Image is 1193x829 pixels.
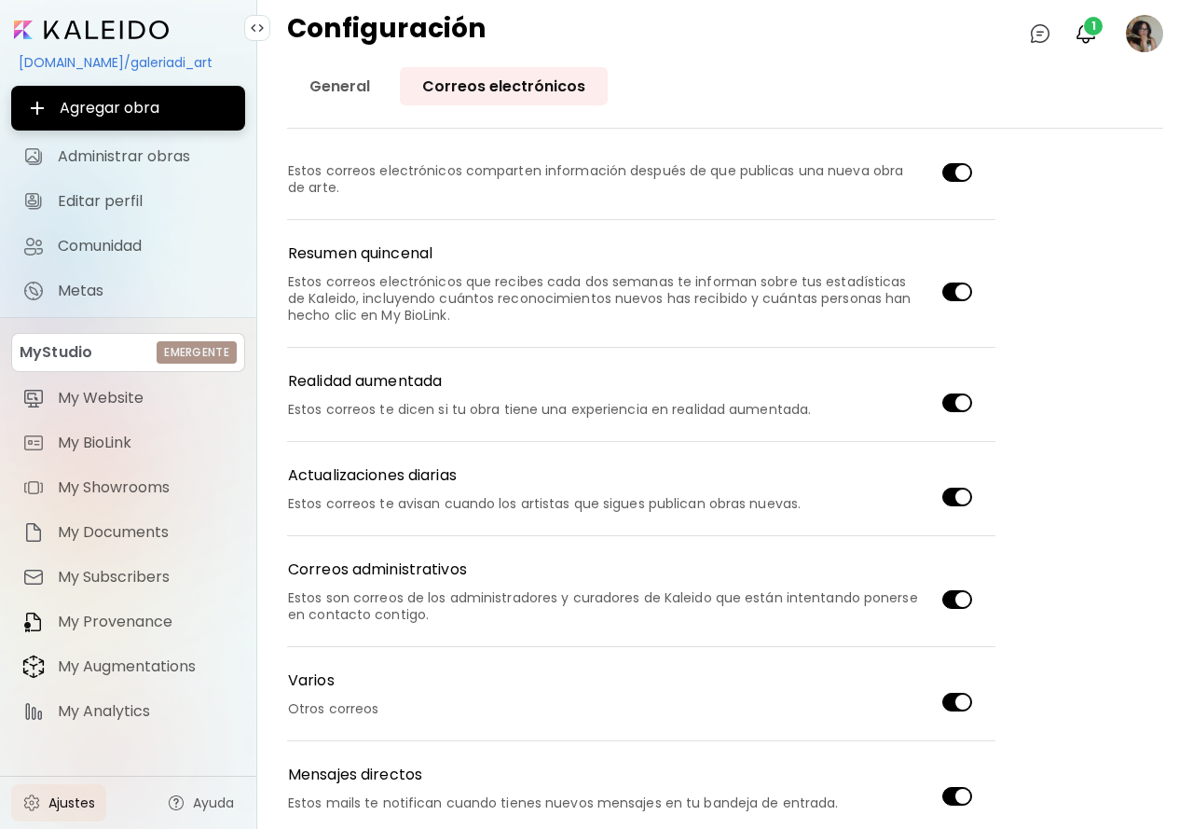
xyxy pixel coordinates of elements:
img: item [22,432,45,454]
div: [DOMAIN_NAME]/galeriadi_art [11,47,245,78]
p: MyStudio [20,341,92,364]
h6: Emergente [164,344,229,361]
span: Agregar obra [26,97,230,119]
span: My Analytics [58,702,234,721]
a: itemMy Augmentations [11,648,245,685]
a: Ayuda [156,784,245,822]
img: item [22,566,45,588]
h6: Resumen quincenal [288,243,942,264]
span: Comunidad [58,237,234,256]
h6: Estos correos te avisan cuando los artistas que sigues publican obras nuevas. [288,495,922,512]
img: chatIcon [1029,22,1051,45]
h6: Actualizaciones diarias [288,465,942,486]
span: My BioLink [58,434,234,452]
img: item [22,521,45,544]
span: My Website [58,389,234,408]
span: My Augmentations [58,657,234,676]
img: collapse [250,21,265,35]
a: itemMy Documents [11,514,245,551]
span: Metas [58,282,234,300]
h6: Estos correos te dicen si tu obra tiene una experiencia en realidad aumentada. [288,401,922,418]
h6: Mensajes directos [288,765,942,785]
h4: Configuración [287,15,487,52]
span: Ayuda [193,794,234,812]
button: bellIcon1 [1070,18,1102,49]
img: settings [22,794,41,812]
a: Correos electrónicos [400,67,608,105]
img: help [167,794,185,812]
h6: Estos correos electrónicos que recibes cada dos semanas te informan sobre tus estadísticas de Kal... [288,273,922,324]
a: itemMy Provenance [11,603,245,641]
img: bellIcon [1075,22,1097,45]
h6: Estos correos electrónicos comparten información después de que publicas una nueva obra de arte. [288,162,922,196]
img: item [22,477,45,499]
button: Agregar obra [11,86,245,131]
img: Metas icon [22,280,45,302]
h6: Estos son correos de los administradores y curadores de Kaleido que están intentando ponerse en c... [288,589,922,623]
span: Ajustes [48,794,95,812]
span: My Documents [58,523,234,542]
img: Editar perfil icon [22,190,45,213]
img: item [22,700,45,723]
a: itemMy Website [11,380,245,417]
span: My Provenance [58,613,234,631]
span: Editar perfil [58,192,234,211]
img: item [22,611,45,633]
h6: Varios [288,670,942,691]
a: Ajustes [11,784,106,822]
span: Administrar obras [58,147,234,166]
h6: Realidad aumentada [288,371,942,392]
a: Editar perfil iconEditar perfil [11,183,245,220]
img: Administrar obras icon [22,145,45,168]
img: item [22,387,45,409]
a: completeMetas iconMetas [11,272,245,310]
h6: Estos mails te notifican cuando tienes nuevos mensajes en tu bandeja de entrada. [288,794,922,811]
span: My Showrooms [58,478,234,497]
a: itemMy Subscribers [11,559,245,596]
a: itemMy Analytics [11,693,245,730]
h6: Correos administrativos [288,560,942,580]
a: itemMy BioLink [11,424,245,462]
a: General [287,67,392,105]
a: Comunidad iconComunidad [11,228,245,265]
img: item [22,655,45,679]
img: Comunidad icon [22,235,45,257]
span: My Subscribers [58,568,234,587]
h6: Otros correos [288,700,922,717]
a: Administrar obras iconAdministrar obras [11,138,245,175]
a: itemMy Showrooms [11,469,245,506]
span: 1 [1084,17,1103,35]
